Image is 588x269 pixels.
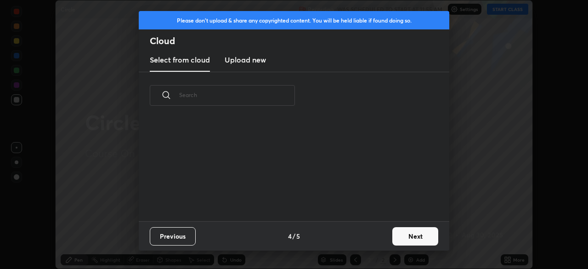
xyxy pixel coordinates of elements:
button: Previous [150,227,196,246]
div: Please don't upload & share any copyrighted content. You will be held liable if found doing so. [139,11,449,29]
h3: Upload new [225,54,266,65]
input: Search [179,75,295,114]
h3: Select from cloud [150,54,210,65]
h4: 4 [288,231,292,241]
h4: / [293,231,295,241]
button: Next [392,227,438,246]
h4: 5 [296,231,300,241]
h2: Cloud [150,35,449,47]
